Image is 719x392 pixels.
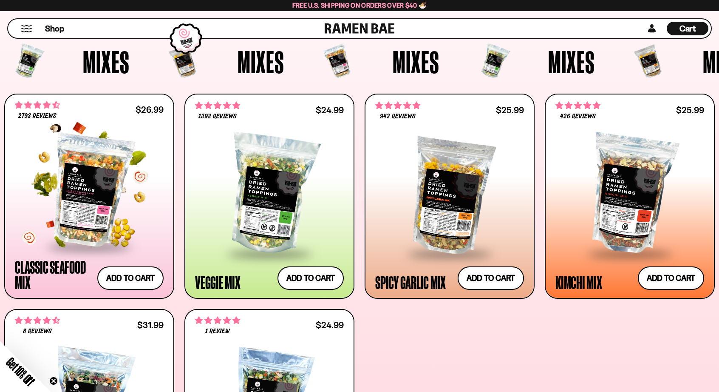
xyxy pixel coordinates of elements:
[375,100,420,111] span: 4.75 stars
[97,266,164,290] button: Add to cart
[83,46,130,77] span: Mixes
[4,355,37,388] span: Get 10% Off
[277,266,344,290] button: Add to cart
[638,266,704,290] button: Add to cart
[195,315,240,326] span: 5.00 stars
[292,1,427,9] span: Free U.S. Shipping on Orders over $40 🍜
[195,100,240,111] span: 4.76 stars
[15,259,93,290] div: Classic Seafood Mix
[23,328,52,335] span: 8 reviews
[49,377,58,385] button: Close teaser
[555,275,602,290] div: Kimchi Mix
[137,321,164,329] div: $31.99
[15,100,60,111] span: 4.68 stars
[184,94,354,298] a: 4.76 stars 1393 reviews $24.99 Veggie Mix Add to cart
[316,321,344,329] div: $24.99
[679,23,696,34] span: Cart
[198,113,237,120] span: 1393 reviews
[238,46,284,77] span: Mixes
[21,25,32,32] button: Mobile Menu Trigger
[15,315,60,326] span: 4.62 stars
[667,19,708,38] a: Cart
[18,113,57,120] span: 2793 reviews
[496,106,524,114] div: $25.99
[380,113,416,120] span: 942 reviews
[45,23,64,34] span: Shop
[195,275,241,290] div: Veggie Mix
[676,106,704,114] div: $25.99
[555,100,600,111] span: 4.76 stars
[560,113,596,120] span: 426 reviews
[4,94,174,298] a: 4.68 stars 2793 reviews $26.99 Classic Seafood Mix Add to cart
[393,46,439,77] span: Mixes
[545,94,715,298] a: 4.76 stars 426 reviews $25.99 Kimchi Mix Add to cart
[136,106,164,114] div: $26.99
[316,106,344,114] div: $24.99
[205,328,230,335] span: 1 review
[365,94,535,298] a: 4.75 stars 942 reviews $25.99 Spicy Garlic Mix Add to cart
[548,46,595,77] span: Mixes
[458,266,524,290] button: Add to cart
[45,22,64,35] a: Shop
[375,275,446,290] div: Spicy Garlic Mix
